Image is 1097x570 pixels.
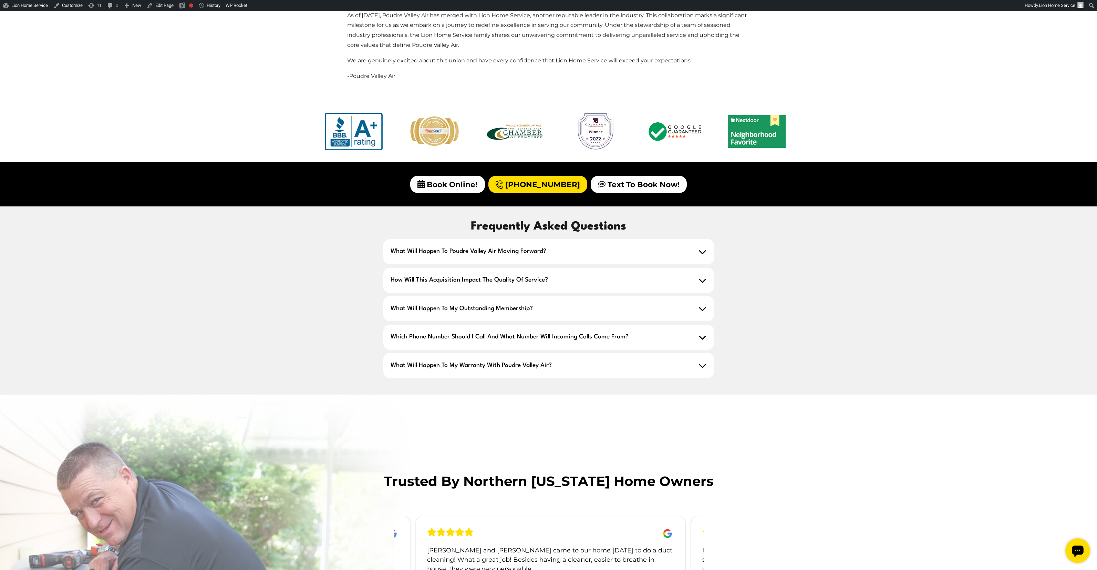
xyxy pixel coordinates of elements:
img: Fort Collins Chamber of Commerce member [486,122,544,142]
div: slide 5 [405,115,464,151]
span: Book Online! [410,176,485,193]
span: Trusted by Northern [US_STATE] Home Owners [384,471,714,491]
div: slide 8 [647,121,705,145]
span: Which phone number should I call and what number will incoming calls come from? [383,325,714,350]
div: slide 7 [566,113,625,153]
a: [PHONE_NUMBER] [488,176,587,193]
span: Frequently Asked Questions [471,217,626,236]
span: Lion Home Service [1039,3,1075,8]
span: How will this acquisition impact the quality of service? [383,268,714,293]
p: -Poudre Valley Air [347,71,750,81]
ul: carousel [308,107,790,159]
p: As of [DATE], Poudre Valley Air has merged with Lion Home Service, another reputable leader in th... [347,11,750,50]
img: Google Icon [661,528,674,540]
div: slide 6 [486,122,544,144]
img: Google Guaranteed [647,121,705,142]
div: slide 4 [324,113,383,153]
div: slide 9 [727,115,786,151]
div: Open chat widget [3,3,28,28]
img: BBB A+ Rated [325,113,383,150]
span: What will happen to Poudre Valley Air moving forward? [383,239,714,264]
img: Nextdoor - Neighborhood Favorite [728,115,786,148]
span: What will happen to my outstanding membership? [383,296,714,321]
div: Focus keyphrase not set [189,3,193,8]
span: What will happen to my warranty with Poudre Valley Air? [383,353,714,378]
p: We are genuinely excited about this union and have every confidence that Lion Home Service will e... [347,56,750,66]
a: Text To Book Now! [591,176,687,193]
